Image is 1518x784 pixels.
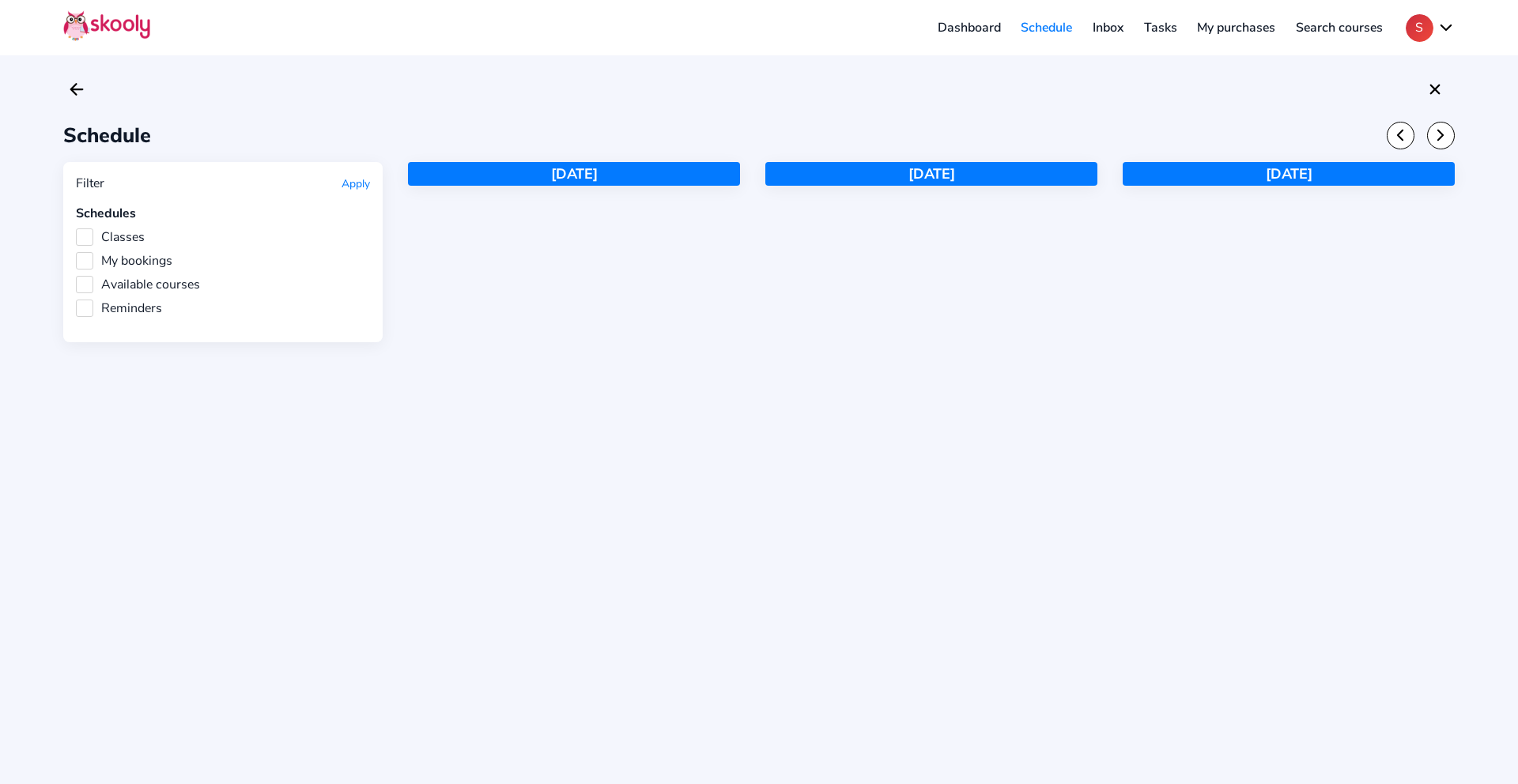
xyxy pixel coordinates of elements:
img: Skooly [63,10,150,41]
div: Filter [76,175,104,192]
label: My bookings [76,252,172,269]
a: Schedule [1011,15,1083,40]
ion-icon: chevron forward outline [1432,126,1449,144]
span: Schedule [63,122,151,149]
div: Schedules [76,205,370,222]
a: Inbox [1082,15,1134,40]
div: [DATE] [1123,162,1455,186]
label: Available courses [76,276,200,293]
button: chevron forward outline [1427,122,1455,149]
label: Classes [76,228,145,246]
ion-icon: arrow back outline [67,80,86,99]
button: close [1422,76,1448,103]
button: Schevron down outline [1406,14,1455,42]
a: Tasks [1134,15,1188,40]
div: [DATE] [765,162,1097,186]
ion-icon: chevron back outline [1391,126,1409,144]
a: Dashboard [927,15,1011,40]
button: chevron back outline [1387,122,1414,149]
button: arrow back outline [63,76,90,103]
a: My purchases [1187,15,1286,40]
ion-icon: close [1425,80,1444,99]
label: Reminders [76,300,162,317]
button: Apply [342,176,370,191]
div: [DATE] [408,162,740,186]
a: Search courses [1286,15,1393,40]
